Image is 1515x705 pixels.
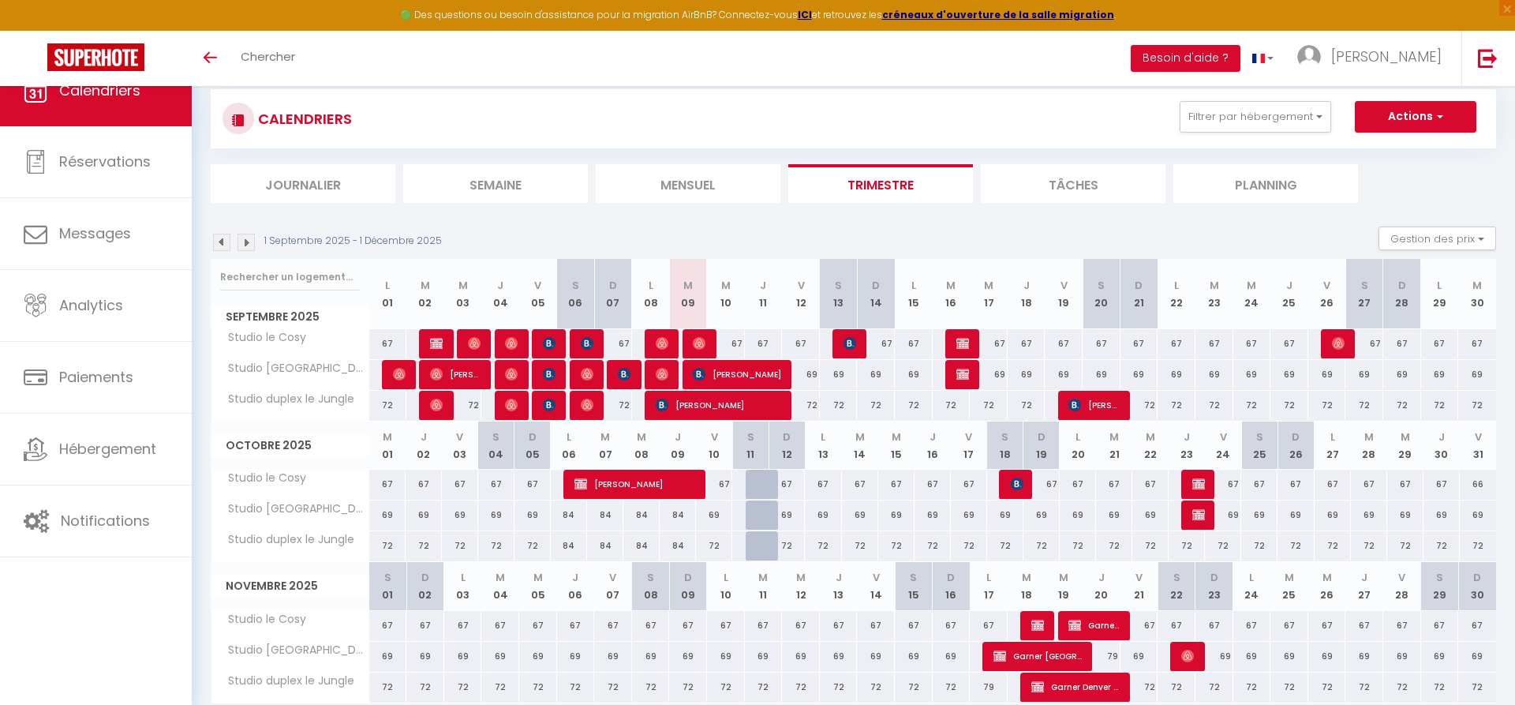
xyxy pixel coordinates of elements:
span: [PERSON_NAME] [1192,500,1205,530]
th: 10 [696,422,732,470]
div: 69 [1060,501,1096,530]
span: [PERSON_NAME] [656,390,782,420]
abbr: V [1475,429,1482,444]
div: 72 [857,391,895,420]
abbr: S [1361,278,1368,293]
div: 69 [769,501,805,530]
th: 20 [1060,422,1096,470]
h3: CALENDRIERS [254,101,352,137]
div: 67 [970,329,1008,358]
span: [PERSON_NAME] [505,390,518,420]
abbr: M [1472,278,1482,293]
div: 67 [895,329,933,358]
th: 01 [369,422,406,470]
div: 67 [842,470,878,499]
div: 69 [805,501,841,530]
div: 69 [1195,360,1233,389]
abbr: V [1060,278,1068,293]
th: 21 [1096,422,1132,470]
div: 72 [1383,391,1421,420]
span: [PERSON_NAME] [1192,469,1205,499]
abbr: M [637,429,646,444]
abbr: D [783,429,791,444]
div: 67 [1205,470,1241,499]
span: [PERSON_NAME] [468,328,481,358]
div: 72 [1158,391,1195,420]
div: 69 [1421,360,1459,389]
abbr: M [1401,429,1410,444]
th: 25 [1241,422,1277,470]
th: 28 [1351,422,1387,470]
div: 69 [820,360,858,389]
div: 84 [551,501,587,530]
th: 05 [519,259,557,329]
div: 69 [514,501,551,530]
abbr: D [1038,429,1046,444]
div: 72 [1270,391,1308,420]
div: 69 [857,360,895,389]
th: 21 [1120,259,1158,329]
abbr: S [1001,429,1008,444]
span: [PERSON_NAME] [430,359,481,389]
div: 67 [1270,329,1308,358]
abbr: J [760,278,766,293]
div: 69 [1008,360,1046,389]
th: 08 [632,259,670,329]
div: 69 [1345,360,1383,389]
div: 67 [1045,329,1083,358]
div: 72 [1120,391,1158,420]
div: 69 [1096,501,1132,530]
th: 17 [970,259,1008,329]
div: 67 [769,470,805,499]
li: Journalier [211,164,395,203]
div: 72 [895,391,933,420]
abbr: L [911,278,916,293]
th: 22 [1132,422,1169,470]
div: 69 [1132,501,1169,530]
span: Garner [GEOGRAPHIC_DATA] SAS [PERSON_NAME] [993,641,1082,671]
li: Planning [1173,164,1358,203]
div: 69 [987,501,1023,530]
div: 67 [1120,329,1158,358]
abbr: M [383,429,392,444]
span: Hébergement [59,439,156,459]
li: Mensuel [596,164,780,203]
span: [PERSON_NAME] [1331,47,1442,66]
strong: créneaux d'ouverture de la salle migration [882,8,1114,21]
li: Trimestre [788,164,973,203]
th: 28 [1383,259,1421,329]
abbr: M [984,278,993,293]
div: 69 [1205,501,1241,530]
abbr: J [1023,278,1030,293]
span: [PERSON_NAME] [693,328,705,358]
abbr: M [1146,429,1155,444]
div: 84 [623,501,660,530]
div: 67 [1277,470,1314,499]
img: Super Booking [47,43,144,71]
th: 23 [1195,259,1233,329]
abbr: M [892,429,901,444]
div: 69 [915,501,951,530]
span: [PERSON_NAME] [543,328,555,358]
abbr: S [747,429,754,444]
abbr: J [930,429,936,444]
a: ... [PERSON_NAME] [1285,31,1461,86]
th: 05 [514,422,551,470]
div: 69 [951,501,987,530]
span: [PERSON_NAME] [543,390,555,420]
th: 13 [820,259,858,329]
th: 15 [878,422,915,470]
th: 06 [557,259,595,329]
th: 01 [369,259,407,329]
div: 69 [1083,360,1120,389]
div: 67 [478,470,514,499]
div: 69 [1045,360,1083,389]
abbr: V [1323,278,1330,293]
abbr: D [609,278,617,293]
div: 69 [970,360,1008,389]
abbr: L [821,429,825,444]
span: Octobre 2025 [211,434,368,457]
abbr: D [529,429,537,444]
div: 72 [1308,391,1346,420]
li: Semaine [403,164,588,203]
